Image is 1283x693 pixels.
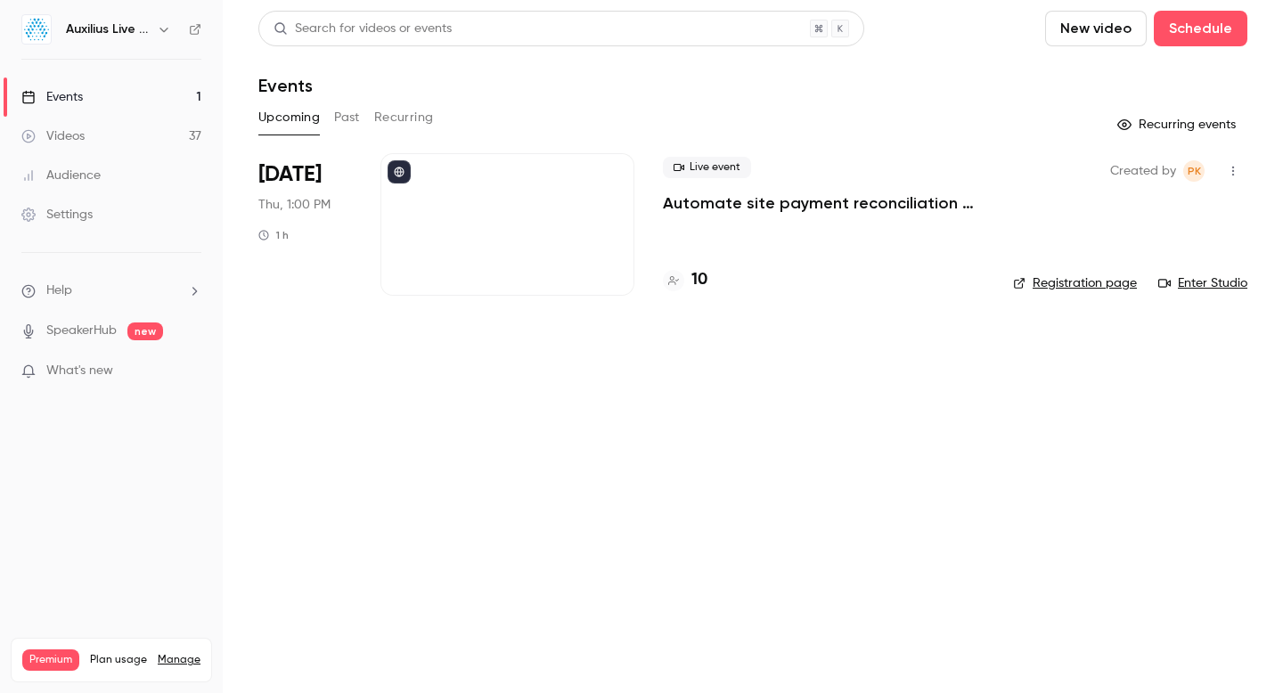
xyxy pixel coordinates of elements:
[691,268,707,292] h4: 10
[21,281,201,300] li: help-dropdown-opener
[1109,110,1247,139] button: Recurring events
[22,649,79,671] span: Premium
[258,160,322,189] span: [DATE]
[258,196,331,214] span: Thu, 1:00 PM
[158,653,200,667] a: Manage
[1158,274,1247,292] a: Enter Studio
[46,322,117,340] a: SpeakerHub
[663,157,751,178] span: Live event
[1183,160,1205,182] span: Peter Kinchley
[334,103,360,132] button: Past
[258,103,320,132] button: Upcoming
[274,20,452,38] div: Search for videos or events
[21,127,85,145] div: Videos
[258,228,289,242] div: 1 h
[21,206,93,224] div: Settings
[374,103,434,132] button: Recurring
[90,653,147,667] span: Plan usage
[46,281,72,300] span: Help
[21,88,83,106] div: Events
[22,15,51,44] img: Auxilius Live Sessions
[663,268,707,292] a: 10
[66,20,150,38] h6: Auxilius Live Sessions
[127,322,163,340] span: new
[1154,11,1247,46] button: Schedule
[258,153,352,296] div: Sep 25 Thu, 1:00 PM (America/New York)
[21,167,101,184] div: Audience
[663,192,985,214] a: Automate site payment reconciliation and take control of study close-out
[46,362,113,380] span: What's new
[1013,274,1137,292] a: Registration page
[1188,160,1201,182] span: PK
[1110,160,1176,182] span: Created by
[180,363,201,379] iframe: Noticeable Trigger
[1045,11,1147,46] button: New video
[258,75,313,96] h1: Events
